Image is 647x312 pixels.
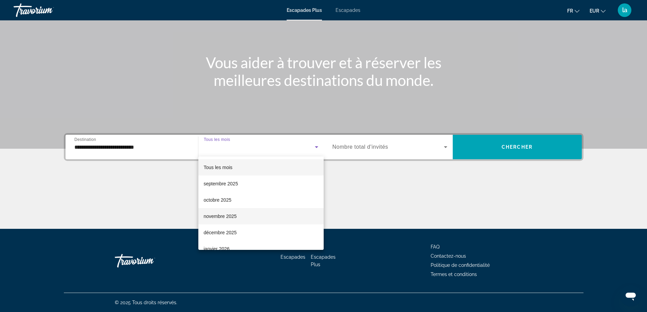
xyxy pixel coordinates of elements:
font: septembre 2025 [204,181,238,186]
font: octobre 2025 [204,197,232,203]
font: janvier 2026 [204,246,230,252]
font: décembre 2025 [204,230,237,235]
iframe: Bouton de lancement de la fenêtre de messagerie [620,285,642,307]
font: Tous les mois [204,165,233,170]
font: novembre 2025 [204,214,237,219]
